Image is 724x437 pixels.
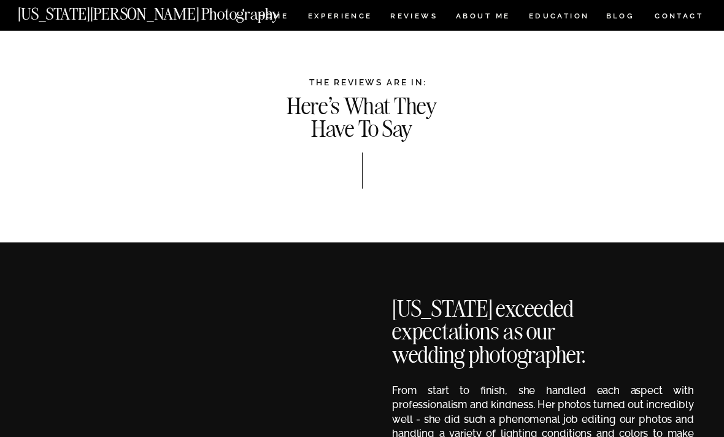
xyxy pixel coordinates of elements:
[390,12,436,23] a: REVIEWS
[455,12,510,23] a: ABOUT ME
[606,12,634,23] a: BLOG
[18,6,321,17] a: [US_STATE][PERSON_NAME] Photography
[527,12,590,23] a: EDUCATION
[392,298,619,357] h2: [US_STATE] exceeded expectations as our wedding photographer.
[256,12,291,23] a: HOME
[654,9,704,23] a: CONTACT
[308,12,371,23] a: Experience
[283,95,441,137] h1: Here's What They Have To Say
[13,78,723,88] h1: THE REVIEWS ARE IN:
